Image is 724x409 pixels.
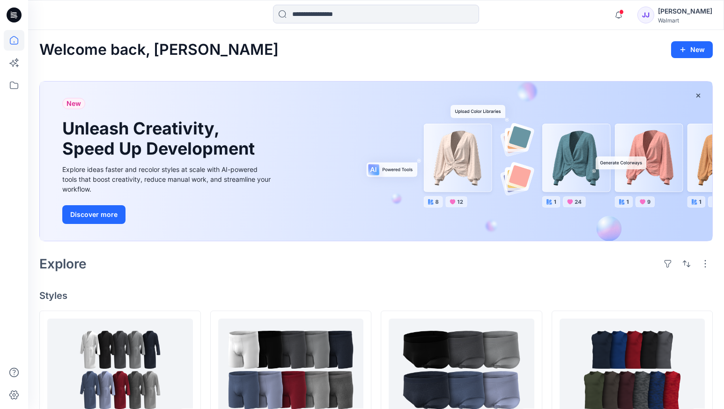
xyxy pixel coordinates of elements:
a: Discover more [62,205,273,224]
button: New [671,41,713,58]
h2: Explore [39,256,87,271]
div: Explore ideas faster and recolor styles at scale with AI-powered tools that boost creativity, red... [62,164,273,194]
h2: Welcome back, [PERSON_NAME] [39,41,279,59]
span: New [66,98,81,109]
h1: Unleash Creativity, Speed Up Development [62,119,259,159]
button: Discover more [62,205,126,224]
div: [PERSON_NAME] [658,6,712,17]
div: Walmart [658,17,712,24]
h4: Styles [39,290,713,301]
div: JJ [637,7,654,23]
